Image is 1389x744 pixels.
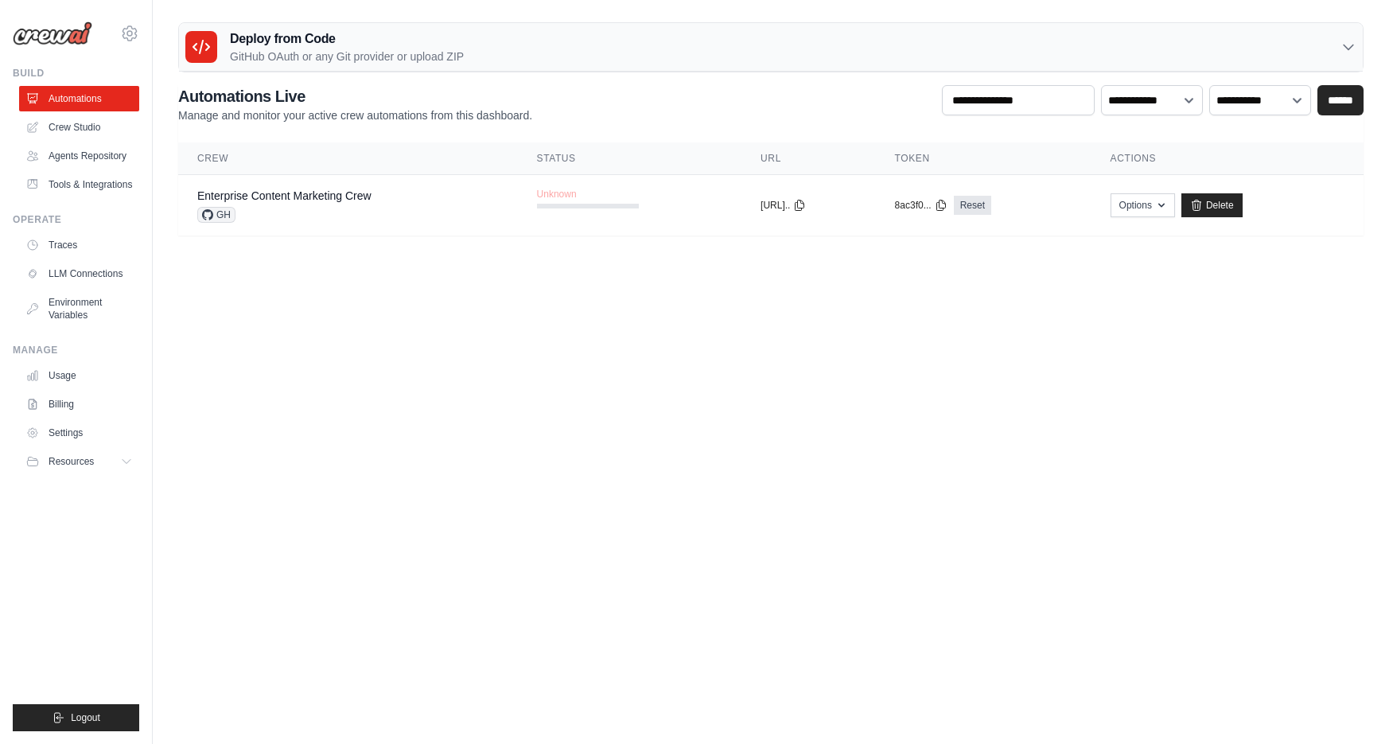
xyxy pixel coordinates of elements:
a: Tools & Integrations [19,172,139,197]
button: Resources [19,449,139,474]
span: GH [197,207,235,223]
iframe: Chat Widget [1309,668,1389,744]
span: Logout [71,711,100,724]
a: Traces [19,232,139,258]
p: GitHub OAuth or any Git provider or upload ZIP [230,49,464,64]
a: Delete [1181,193,1243,217]
th: Status [518,142,742,175]
h2: Automations Live [178,85,532,107]
a: LLM Connections [19,261,139,286]
h3: Deploy from Code [230,29,464,49]
th: Token [876,142,1091,175]
a: Automations [19,86,139,111]
span: Unknown [537,188,577,201]
button: Options [1111,193,1175,217]
a: Enterprise Content Marketing Crew [197,189,372,202]
th: Crew [178,142,518,175]
p: Manage and monitor your active crew automations from this dashboard. [178,107,532,123]
button: 8ac3f0... [895,199,947,212]
button: Logout [13,704,139,731]
div: Operate [13,213,139,226]
th: URL [741,142,876,175]
img: Logo [13,21,92,45]
a: Crew Studio [19,115,139,140]
a: Usage [19,363,139,388]
a: Billing [19,391,139,417]
a: Settings [19,420,139,446]
div: Manage [13,344,139,356]
div: Build [13,67,139,80]
a: Environment Variables [19,290,139,328]
span: Resources [49,455,94,468]
a: Reset [954,196,991,215]
th: Actions [1091,142,1364,175]
a: Agents Repository [19,143,139,169]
